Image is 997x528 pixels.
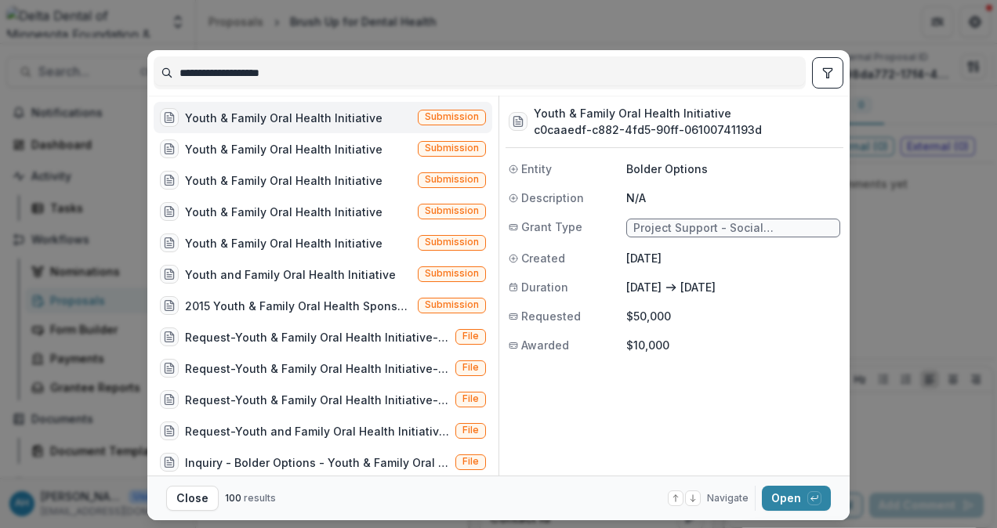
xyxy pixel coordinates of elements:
span: File [462,393,479,404]
span: Submission [425,268,479,279]
div: Inquiry - Bolder Options - Youth & Family Oral Health Initiative.doc [185,454,449,471]
span: Description [521,190,584,206]
span: 100 [225,492,241,504]
h3: c0caaedf-c882-4fd5-90ff-06100741193d [534,121,762,138]
span: File [462,362,479,373]
span: results [244,492,276,504]
h3: Youth & Family Oral Health Initiative [534,105,762,121]
button: Open [762,486,831,511]
p: $50,000 [626,308,840,324]
span: Project Support - Social Responsibility [633,222,833,235]
div: Request-Youth & Family Oral Health Initiative-Bolder Options.doc [185,392,449,408]
span: Navigate [707,491,749,505]
p: [DATE] [626,250,840,266]
span: Requested [521,308,581,324]
div: Request-Youth & Family Oral Health Initiative-Bolder Options.doc [185,360,449,377]
div: Request-Youth and Family Oral Health Initiative-Bolder Options.doc [185,423,449,439]
div: Youth & Family Oral Health Initiative [185,110,382,126]
span: Grant Type [521,219,582,235]
p: $10,000 [626,337,840,353]
div: Youth & Family Oral Health Initiative [185,235,382,251]
div: Youth & Family Oral Health Initiative [185,204,382,220]
p: N/A [626,190,840,206]
span: Submission [425,205,479,216]
span: Submission [425,174,479,185]
span: File [462,331,479,342]
span: Duration [521,279,568,295]
button: Close [166,486,219,511]
span: Submission [425,111,479,122]
span: Submission [425,299,479,310]
span: File [462,425,479,436]
p: Bolder Options [626,161,840,177]
p: [DATE] [626,279,662,295]
div: Youth and Family Oral Health Initiative [185,266,396,283]
div: Youth & Family Oral Health Initiative [185,172,382,189]
span: Submission [425,143,479,154]
div: Request-Youth & Family Oral Health Initiative-Bolder Options.doc [185,329,449,345]
button: toggle filters [812,57,843,89]
span: Awarded [521,337,569,353]
span: File [462,456,479,467]
span: Entity [521,161,552,177]
div: 2015 Youth & Family Oral Health Sponsorship [185,298,411,314]
span: Submission [425,237,479,248]
div: Youth & Family Oral Health Initiative [185,141,382,157]
span: Created [521,250,565,266]
p: [DATE] [680,279,716,295]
